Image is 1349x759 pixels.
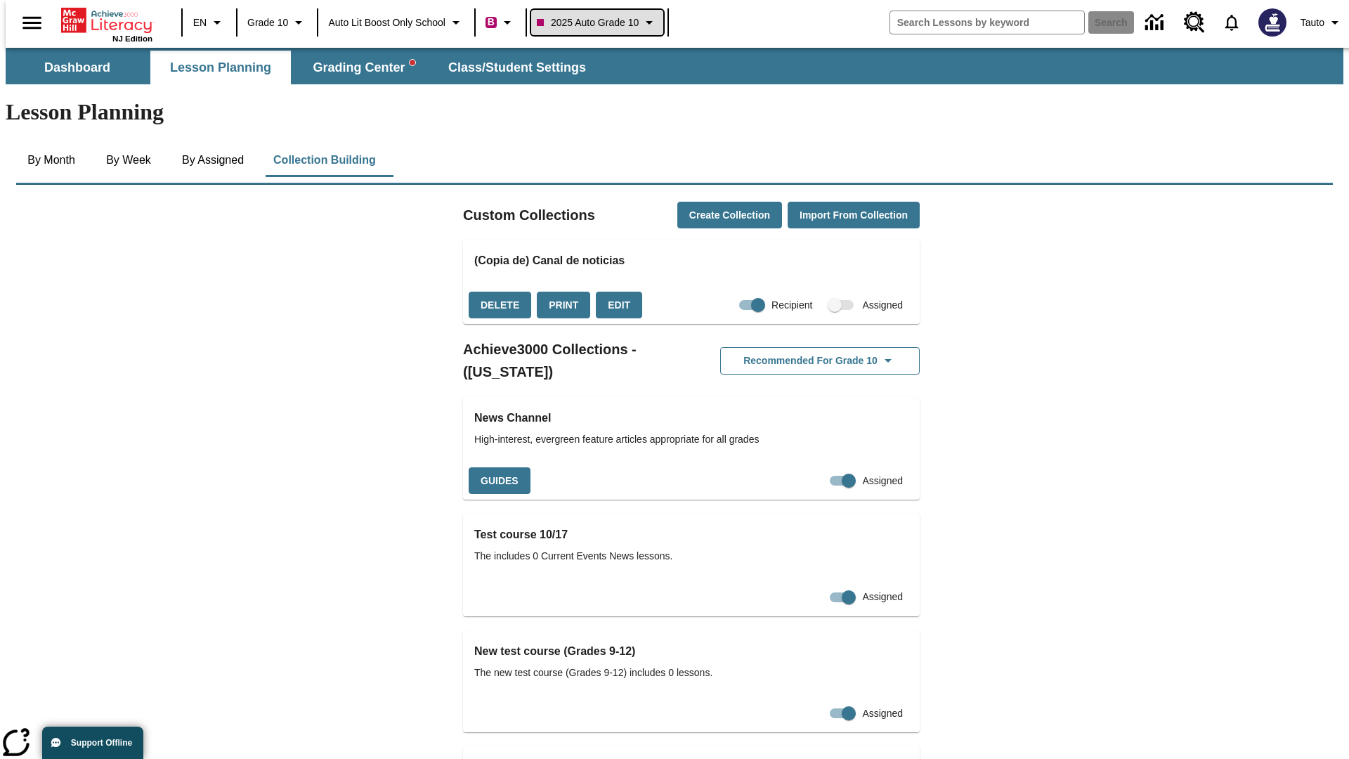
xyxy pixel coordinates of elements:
[7,51,148,84] button: Dashboard
[537,15,639,30] span: 2025 Auto Grade 10
[112,34,152,43] span: NJ Edition
[1213,4,1250,41] a: Notifications
[448,60,586,76] span: Class/Student Settings
[61,5,152,43] div: Home
[474,549,908,564] span: The includes 0 Current Events News lessons.
[187,10,232,35] button: Language: EN, Select a language
[6,48,1343,84] div: SubNavbar
[410,60,415,65] svg: writing assistant alert
[247,15,288,30] span: Grade 10
[469,467,530,495] button: Guides
[294,51,434,84] button: Grading Center
[1258,8,1286,37] img: Avatar
[862,474,903,488] span: Assigned
[474,251,908,271] h3: (Copia de) Canal de noticias
[61,6,152,34] a: Home
[1295,10,1349,35] button: Profile/Settings
[171,143,255,177] button: By Assigned
[1175,4,1213,41] a: Resource Center, Will open in new tab
[788,202,920,229] button: Import from Collection
[6,51,599,84] div: SubNavbar
[474,642,908,661] h3: New test course (Grades 9-12)
[862,590,903,604] span: Assigned
[242,10,313,35] button: Grade: Grade 10, Select a grade
[150,51,291,84] button: Lesson Planning
[474,525,908,545] h3: Test course 10/17
[474,432,908,447] span: High-interest, evergreen feature articles appropriate for all grades
[677,202,782,229] button: Create Collection
[469,292,531,319] button: Delete
[193,15,207,30] span: EN
[262,143,387,177] button: Collection Building
[463,204,595,226] h2: Custom Collections
[313,60,415,76] span: Grading Center
[890,11,1084,34] input: search field
[1250,4,1295,41] button: Select a new avatar
[720,347,920,375] button: Recommended for Grade 10
[170,60,271,76] span: Lesson Planning
[463,338,691,383] h2: Achieve3000 Collections - ([US_STATE])
[596,292,642,319] button: Edit
[16,143,86,177] button: By Month
[44,60,110,76] span: Dashboard
[474,408,908,428] h3: News Channel
[480,10,521,35] button: Boost Class color is violet red. Change class color
[6,99,1343,125] h1: Lesson Planning
[531,10,663,35] button: Class: 2025 Auto Grade 10, Select your class
[862,298,903,313] span: Assigned
[71,738,132,748] span: Support Offline
[322,10,470,35] button: School: Auto Lit Boost only School, Select your school
[862,706,903,721] span: Assigned
[1301,15,1324,30] span: Tauto
[42,727,143,759] button: Support Offline
[537,292,590,319] button: Print, will open in a new window
[328,15,445,30] span: Auto Lit Boost only School
[437,51,597,84] button: Class/Student Settings
[93,143,164,177] button: By Week
[771,298,812,313] span: Recipient
[474,666,908,680] span: The new test course (Grades 9-12) includes 0 lessons.
[488,13,495,31] span: B
[11,2,53,44] button: Open side menu
[1137,4,1175,42] a: Data Center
